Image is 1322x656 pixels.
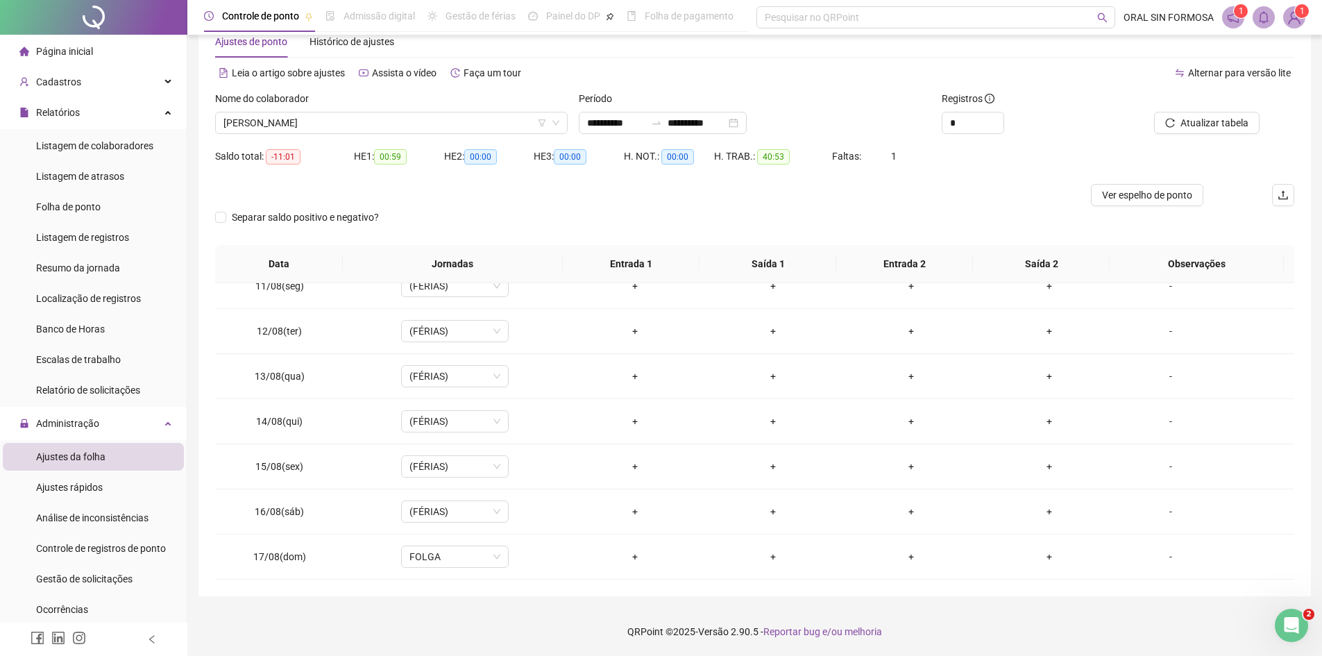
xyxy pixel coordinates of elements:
[36,293,141,304] span: Localização de registros
[464,67,521,78] span: Faça um tour
[836,245,973,283] th: Entrada 2
[992,414,1108,429] div: +
[36,354,121,365] span: Escalas de trabalho
[36,107,80,118] span: Relatórios
[757,149,790,165] span: 40:53
[763,626,882,637] span: Reportar bug e/ou melhoria
[255,506,304,517] span: 16/08(sáb)
[1284,7,1305,28] img: 64278
[563,245,700,283] th: Entrada 1
[1130,278,1212,294] div: -
[1130,459,1212,474] div: -
[147,634,157,644] span: left
[1154,112,1260,134] button: Atualizar tabela
[651,117,662,128] span: swap-right
[36,543,166,554] span: Controle de registros de ponto
[344,10,415,22] span: Admissão digital
[832,151,863,162] span: Faltas:
[464,149,497,165] span: 00:00
[219,68,228,78] span: file-text
[1165,118,1175,128] span: reload
[372,67,437,78] span: Assista o vídeo
[577,278,693,294] div: +
[552,119,560,127] span: down
[36,573,133,584] span: Gestão de solicitações
[854,504,969,519] div: +
[577,549,693,564] div: +
[255,461,303,472] span: 15/08(sex)
[854,414,969,429] div: +
[714,149,832,165] div: H. TRAB.:
[1300,6,1305,16] span: 1
[325,11,335,21] span: file-done
[577,369,693,384] div: +
[1278,190,1289,201] span: upload
[215,91,318,106] label: Nome do colaborador
[1102,187,1192,203] span: Ver espelho de ponto
[215,36,287,47] span: Ajustes de ponto
[985,94,994,103] span: info-circle
[1091,184,1203,206] button: Ver espelho de ponto
[534,149,624,165] div: HE 3:
[698,626,729,637] span: Versão
[554,149,586,165] span: 00:00
[253,551,306,562] span: 17/08(dom)
[651,117,662,128] span: to
[450,68,460,78] span: history
[226,210,384,225] span: Separar saldo positivo e negativo?
[854,369,969,384] div: +
[266,149,300,165] span: -11:01
[606,12,614,21] span: pushpin
[645,10,734,22] span: Folha de pagamento
[36,262,120,274] span: Resumo da jornada
[36,140,153,151] span: Listagem de colaboradores
[854,323,969,339] div: +
[215,149,354,165] div: Saldo total:
[973,245,1110,283] th: Saída 2
[854,459,969,474] div: +
[992,278,1108,294] div: +
[427,11,437,21] span: sun
[1121,256,1273,271] span: Observações
[51,631,65,645] span: linkedin
[579,91,621,106] label: Período
[700,245,836,283] th: Saída 1
[31,631,44,645] span: facebook
[891,151,897,162] span: 1
[1180,115,1248,131] span: Atualizar tabela
[19,108,29,117] span: file
[255,371,305,382] span: 13/08(qua)
[1188,67,1291,78] span: Alternar para versão lite
[204,11,214,21] span: clock-circle
[1130,414,1212,429] div: -
[232,67,345,78] span: Leia o artigo sobre ajustes
[36,46,93,57] span: Página inicial
[36,232,129,243] span: Listagem de registros
[661,149,694,165] span: 00:00
[1097,12,1108,23] span: search
[627,11,636,21] span: book
[1227,11,1239,24] span: notification
[409,366,500,387] span: (FÉRIAS)
[992,549,1108,564] div: +
[19,419,29,428] span: lock
[1295,4,1309,18] sup: Atualize o seu contato no menu Meus Dados
[257,326,302,337] span: 12/08(ter)
[446,10,516,22] span: Gestão de férias
[624,149,714,165] div: H. NOT.:
[256,416,303,427] span: 14/08(qui)
[715,369,831,384] div: +
[854,278,969,294] div: +
[1110,245,1284,283] th: Observações
[992,369,1108,384] div: +
[310,36,394,47] span: Histórico de ajustes
[1303,609,1314,620] span: 2
[72,631,86,645] span: instagram
[1239,6,1244,16] span: 1
[36,385,140,396] span: Relatório de solicitações
[528,11,538,21] span: dashboard
[19,47,29,56] span: home
[36,418,99,429] span: Administração
[36,451,105,462] span: Ajustes da folha
[222,10,299,22] span: Controle de ponto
